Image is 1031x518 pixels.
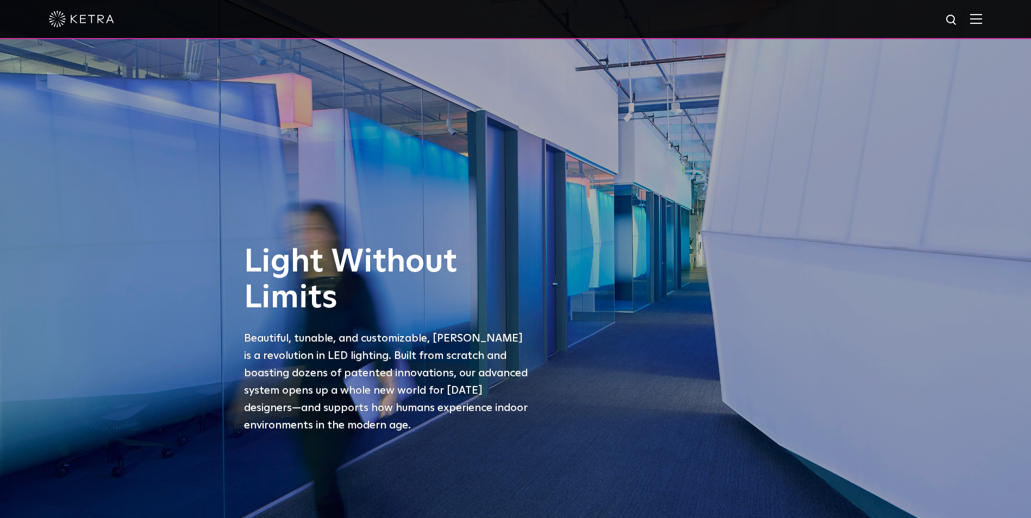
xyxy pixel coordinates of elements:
img: search icon [945,14,959,27]
img: ketra-logo-2019-white [49,11,114,27]
img: Hamburger%20Nav.svg [970,14,982,24]
span: —and supports how humans experience indoor environments in the modern age. [244,402,528,431]
h1: Light Without Limits [244,244,532,316]
p: Beautiful, tunable, and customizable, [PERSON_NAME] is a revolution in LED lighting. Built from s... [244,330,532,434]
